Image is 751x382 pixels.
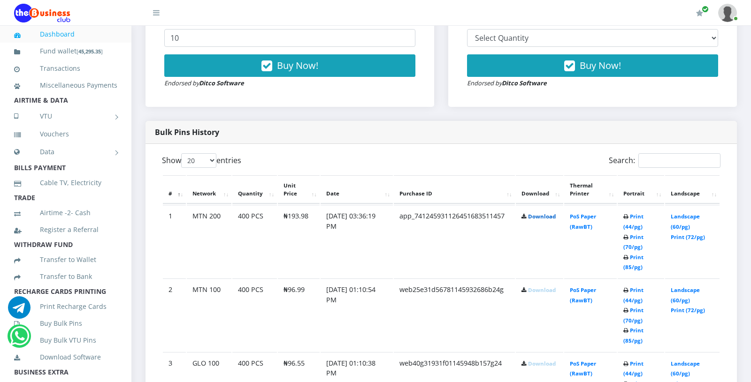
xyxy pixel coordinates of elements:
a: Chat for support [10,332,29,347]
a: PoS Paper (RawBT) [570,286,596,304]
small: Endorsed by [164,79,244,87]
a: Register a Referral [14,219,117,240]
td: MTN 100 [187,278,231,351]
a: Print (85/pg) [623,327,644,344]
a: Miscellaneous Payments [14,75,117,96]
a: Airtime -2- Cash [14,202,117,224]
a: Print (72/pg) [671,307,705,314]
th: Download: activate to sort column ascending [516,175,563,204]
strong: Ditco Software [199,79,244,87]
td: app_741245931126451683511457 [394,205,515,277]
th: Landscape: activate to sort column ascending [665,175,720,204]
a: VTU [14,105,117,128]
a: Print (85/pg) [623,254,644,271]
a: Print (44/pg) [623,213,644,230]
span: Buy Now! [580,59,621,72]
a: Transfer to Bank [14,266,117,287]
th: Network: activate to sort column ascending [187,175,231,204]
a: PoS Paper (RawBT) [570,213,596,230]
label: Search: [609,153,720,168]
small: [ ] [77,48,103,55]
input: Search: [638,153,720,168]
a: Landscape (60/pg) [671,213,700,230]
strong: Ditco Software [502,79,547,87]
a: Download [528,213,556,220]
a: Print (44/pg) [623,286,644,304]
span: Buy Now! [277,59,318,72]
label: Show entries [162,153,241,168]
th: Thermal Printer: activate to sort column ascending [564,175,617,204]
button: Buy Now! [467,54,718,77]
td: 400 PCS [232,205,277,277]
a: Data [14,140,117,164]
td: 1 [163,205,186,277]
td: ₦193.98 [278,205,320,277]
a: Cable TV, Electricity [14,172,117,194]
a: Download [528,286,556,293]
th: Unit Price: activate to sort column ascending [278,175,320,204]
a: Dashboard [14,23,117,45]
td: [DATE] 01:10:54 PM [321,278,393,351]
span: Renew/Upgrade Subscription [702,6,709,13]
td: ₦96.99 [278,278,320,351]
a: Download Software [14,346,117,368]
a: Landscape (60/pg) [671,360,700,377]
th: Portrait: activate to sort column ascending [618,175,664,204]
a: Print Recharge Cards [14,296,117,317]
a: Print (72/pg) [671,233,705,240]
select: Showentries [181,153,216,168]
a: Chat for support [8,303,31,319]
th: #: activate to sort column descending [163,175,186,204]
a: Print (70/pg) [623,233,644,251]
a: Print (44/pg) [623,360,644,377]
i: Renew/Upgrade Subscription [696,9,703,17]
button: Buy Now! [164,54,415,77]
img: Logo [14,4,70,22]
a: Download [528,360,556,367]
img: User [718,4,737,22]
a: Landscape (60/pg) [671,286,700,304]
a: Transactions [14,58,117,79]
b: 45,295.35 [78,48,101,55]
a: Fund wallet[45,295.35] [14,40,117,62]
a: Print (70/pg) [623,307,644,324]
td: 400 PCS [232,278,277,351]
a: Buy Bulk VTU Pins [14,330,117,351]
th: Quantity: activate to sort column ascending [232,175,277,204]
a: PoS Paper (RawBT) [570,360,596,377]
td: 2 [163,278,186,351]
small: Endorsed by [467,79,547,87]
strong: Bulk Pins History [155,127,219,137]
a: Vouchers [14,123,117,145]
input: Enter Quantity [164,29,415,47]
th: Purchase ID: activate to sort column ascending [394,175,515,204]
th: Date: activate to sort column ascending [321,175,393,204]
td: web25e31d56781145932686b24g [394,278,515,351]
td: MTN 200 [187,205,231,277]
a: Buy Bulk Pins [14,313,117,334]
td: [DATE] 03:36:19 PM [321,205,393,277]
a: Transfer to Wallet [14,249,117,270]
